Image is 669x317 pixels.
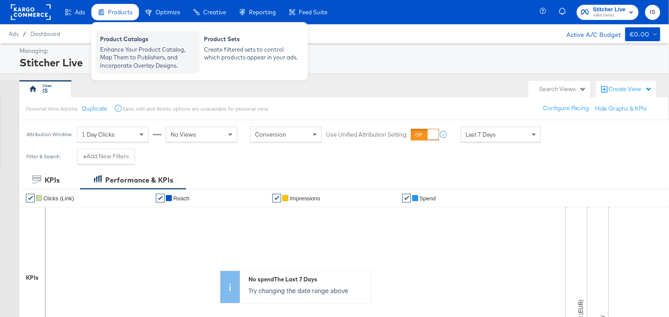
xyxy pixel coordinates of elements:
span: 1 Day Clicks [82,131,115,138]
div: Personal View Actions: [26,105,78,112]
div: Create View [609,85,652,94]
div: KPIs [45,175,60,185]
span: Reporting [249,9,276,16]
span: Last 7 Days [465,131,496,138]
span: Optimize [155,9,180,16]
span: Clicks (Link) [43,195,74,202]
span: Ads [75,9,85,16]
span: Adkit Demo [593,12,626,19]
a: ✔ [26,194,35,203]
span: No Views [171,131,196,138]
div: Performance & KPIs [105,175,173,185]
span: Feed Suite [299,9,327,16]
span: Impressions [290,195,320,202]
button: +Add New Filters [77,149,135,164]
div: Active A/C Budget [557,27,621,40]
a: Dashboard [30,30,60,37]
div: Managing: [19,47,658,55]
span: Products [108,9,133,16]
span: / [19,30,30,37]
span: Ads [9,30,19,37]
button: €0.00 [625,27,660,41]
strong: + [83,152,87,160]
div: No spend The Last 7 Days [249,275,367,284]
button: Stitcher LiveAdkit Demo [577,5,639,20]
a: ✔ [156,194,165,203]
p: Try changing the date range above [249,286,367,295]
div: €0.00 [630,29,650,40]
span: Spend [420,195,436,202]
span: Creative [203,9,226,16]
button: IS [645,5,660,20]
div: Filter & Search: [26,154,61,160]
div: Search Views [539,85,586,93]
div: IS [43,87,48,95]
span: IS [649,7,657,17]
button: Duplicate [82,105,107,113]
div: Save, edit and delete options are unavailable for personal view. [123,105,268,112]
span: Reach [173,195,190,202]
button: Hide Graphs & KPIs [595,105,647,113]
a: ✔ [402,194,411,203]
div: Attribution Window: [26,131,73,137]
span: Stitcher Live [593,5,626,14]
label: Use Unified Attribution Setting: [326,131,407,139]
a: ✔ [272,194,281,203]
span: Conversion [255,131,286,138]
button: Configure Pacing [537,101,595,116]
div: Stitcher Live [19,55,658,70]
